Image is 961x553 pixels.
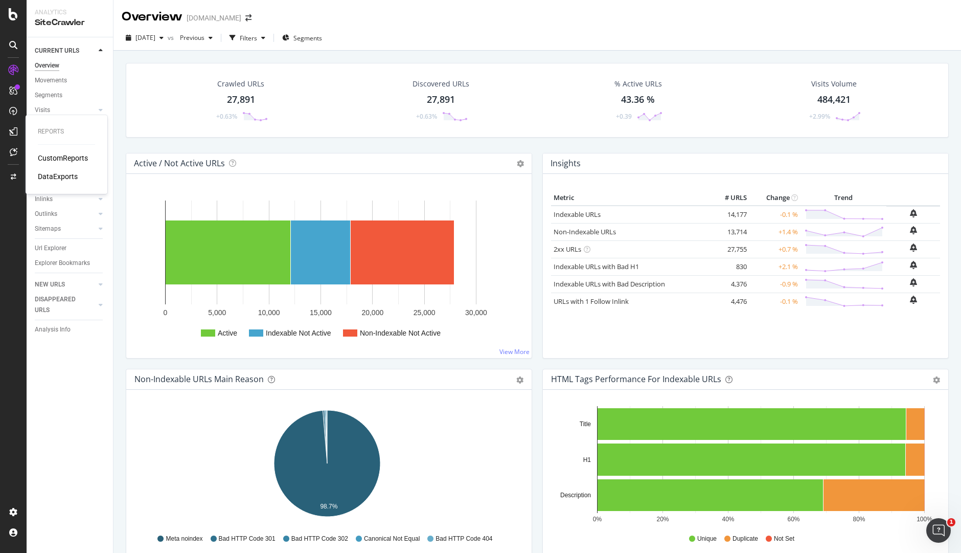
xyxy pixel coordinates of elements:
text: Description [560,492,591,499]
div: Overview [122,8,182,26]
div: 27,891 [427,93,455,106]
text: 25,000 [414,308,436,317]
div: Segments [35,90,62,101]
a: URLs with 1 Follow Inlink [554,297,629,306]
text: 10,000 [258,308,280,317]
a: Url Explorer [35,243,106,254]
div: Overview [35,60,59,71]
a: Explorer Bookmarks [35,258,106,269]
th: Trend [800,190,886,206]
div: HTML Tags Performance for Indexable URLs [551,374,721,384]
text: Active [218,329,237,337]
a: DISAPPEARED URLS [35,294,96,316]
a: CustomReports [38,153,88,163]
td: +2.1 % [749,258,800,275]
span: Not Set [774,535,794,543]
td: 27,755 [708,240,749,258]
div: bell-plus [910,261,917,269]
div: CURRENT URLS [35,46,79,56]
div: gear [516,377,523,384]
span: vs [168,33,176,42]
a: Indexable URLs with Bad Description [554,279,665,289]
span: Segments [293,34,322,42]
text: 30,000 [465,308,487,317]
div: % Active URLs [614,79,662,89]
text: Indexable Not Active [266,329,331,337]
span: Bad HTTP Code 301 [219,535,276,543]
i: Options [517,160,524,167]
a: Movements [35,75,106,86]
svg: A chart. [134,190,523,350]
div: +0.63% [216,112,237,121]
div: Movements [35,75,67,86]
text: 100% [917,516,932,523]
h4: Active / Not Active URLs [134,157,225,170]
text: 0% [593,516,602,523]
td: 14,177 [708,206,749,224]
a: Segments [35,90,106,101]
a: DataExports [38,171,78,182]
text: 0 [164,308,168,317]
div: NEW URLS [35,279,65,290]
text: Title [580,421,591,428]
div: Analytics [35,8,105,17]
th: Metric [551,190,708,206]
div: bell-plus [910,226,917,234]
div: Discovered URLs [413,79,469,89]
div: +0.39 [616,112,632,121]
text: 5,000 [208,308,226,317]
div: bell-plus [910,244,917,252]
a: Visits [35,105,96,116]
div: Inlinks [35,194,53,205]
div: Outlinks [35,209,57,219]
div: bell-plus [910,296,917,304]
iframe: Intercom live chat [926,518,951,543]
td: 830 [708,258,749,275]
span: Bad HTTP Code 302 [291,535,348,543]
text: 80% [853,516,865,523]
td: -0.1 % [749,206,800,224]
div: +0.63% [416,112,437,121]
text: 98.7% [320,503,337,510]
text: 60% [787,516,799,523]
a: Outlinks [35,209,96,219]
div: Reports [38,127,95,136]
button: Previous [176,30,217,46]
td: -0.9 % [749,275,800,293]
div: Explorer Bookmarks [35,258,90,269]
span: Unique [697,535,717,543]
svg: A chart. [551,406,936,525]
text: 20% [656,516,669,523]
div: SiteCrawler [35,17,105,29]
th: # URLS [708,190,749,206]
div: Visits Volume [811,79,857,89]
div: [DOMAIN_NAME] [187,13,241,23]
span: 2025 Sep. 7th [135,33,155,42]
a: Indexable URLs [554,210,601,219]
text: 40% [722,516,734,523]
td: -0.1 % [749,293,800,310]
span: Canonical Not Equal [364,535,420,543]
span: Duplicate [733,535,758,543]
td: 4,476 [708,293,749,310]
div: 27,891 [227,93,255,106]
a: Inlinks [35,194,96,205]
div: +2.99% [809,112,830,121]
a: NEW URLS [35,279,96,290]
span: Meta noindex [166,535,202,543]
text: 15,000 [310,308,332,317]
div: gear [933,377,940,384]
th: Change [749,190,800,206]
span: 1 [947,518,955,526]
div: Filters [240,34,257,42]
svg: A chart. [134,406,520,525]
h4: Insights [551,157,581,170]
text: 20,000 [361,308,383,317]
span: Previous [176,33,204,42]
a: Indexable URLs with Bad H1 [554,262,639,271]
span: Bad HTTP Code 404 [436,535,492,543]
